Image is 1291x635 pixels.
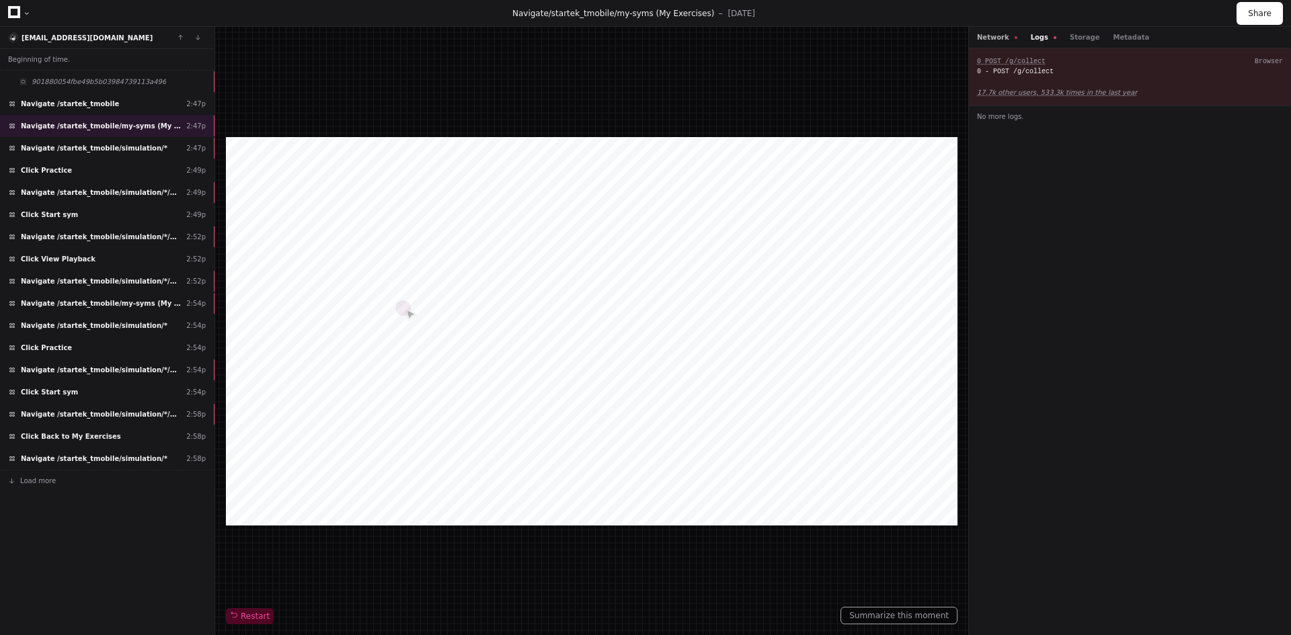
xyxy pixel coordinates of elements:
div: 2:54p [186,343,206,353]
div: 2:49p [186,210,206,220]
span: /startek_tmobile/my-syms (My Exercises) [549,9,715,18]
span: Navigate /startek_tmobile [21,99,119,109]
div: 2:47p [186,121,206,131]
button: Logs [1031,32,1056,42]
button: Restart [226,608,274,624]
span: Beginning of time. [8,54,70,65]
span: Click Start sym [21,387,78,397]
div: 2:54p [186,298,206,308]
div: 2:54p [186,321,206,331]
span: No more logs. [977,112,1024,122]
span: Click Back to My Exercises [21,431,121,441]
div: 2:52p [186,276,206,286]
span: Navigate [512,9,549,18]
div: 2:47p [186,99,206,109]
span: Navigate /startek_tmobile/simulation/* [21,143,167,153]
span: Load more [20,476,56,486]
span: Navigate /startek_tmobile/simulation/*/practise [21,187,181,198]
span: Navigate /startek_tmobile/my-syms (My Exercises) [21,298,181,308]
span: Navigate /startek_tmobile/simulation/* [21,321,167,331]
span: 901880054fbe49b5b03984739113a496 [32,77,166,87]
button: No more logs. [969,106,1291,127]
span: Click View Playback [21,254,95,264]
p: [DATE] [728,8,755,19]
span: Navigate /startek_tmobile/simulation/*/practise [21,365,181,375]
span: Navigate /startek_tmobile/simulation/*/execution/* [21,276,181,286]
a: [EMAIL_ADDRESS][DOMAIN_NAME] [22,34,153,42]
div: 2:58p [186,431,206,441]
span: 0 POST /g/collect [977,58,1046,65]
div: 2:54p [186,365,206,375]
button: Summarize this moment [840,607,957,624]
app-text-suspense: 17.7k other users, 533.3k times in the last year [977,89,1137,96]
span: Navigate /startek_tmobile/my-syms (My Exercises) [21,121,181,131]
img: 2.svg [9,34,18,42]
span: Restart [230,611,270,622]
div: 2:58p [186,409,206,419]
span: Navigate /startek_tmobile/simulation/*/execution/*/statistic [21,409,181,419]
button: Network [977,32,1017,42]
div: 0 - POST /g/collect [977,67,1283,77]
button: Metadata [1113,32,1149,42]
span: Click Practice [21,165,72,175]
div: 2:58p [186,454,206,464]
a: 17.7k other users, 533.3k times in the last year [977,87,1283,97]
div: 2:52p [186,254,206,264]
span: Click Start sym [21,210,78,220]
button: Share [1237,2,1283,25]
span: Navigate /startek_tmobile/simulation/*/execution/*/statistic [21,232,181,242]
div: 2:52p [186,232,206,242]
div: Browser [1255,56,1283,67]
div: 2:49p [186,165,206,175]
div: 2:54p [186,387,206,397]
div: 2:47p [186,143,206,153]
span: Navigate /startek_tmobile/simulation/* [21,454,167,464]
button: Storage [1070,32,1099,42]
span: Click Practice [21,343,72,353]
div: 2:49p [186,187,206,198]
